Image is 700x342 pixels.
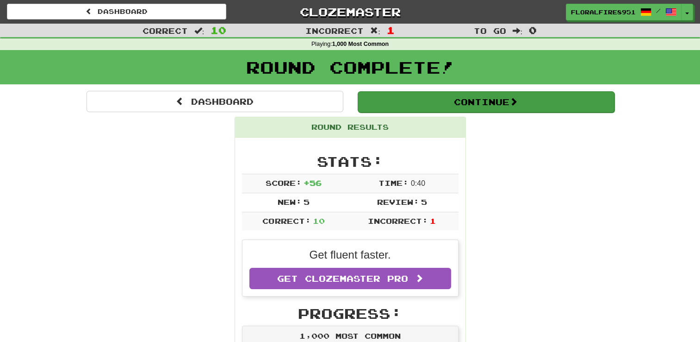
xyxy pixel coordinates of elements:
[368,216,428,225] span: Incorrect :
[142,26,188,35] span: Correct
[3,58,697,76] h1: Round Complete !
[87,91,343,112] a: Dashboard
[305,26,364,35] span: Incorrect
[266,178,302,187] span: Score :
[387,25,395,36] span: 1
[370,27,380,35] span: :
[211,25,226,36] span: 10
[411,179,425,187] span: 0 : 40
[242,154,458,169] h2: Stats :
[474,26,506,35] span: To go
[571,8,636,16] span: FloralFire8951
[7,4,226,19] a: Dashboard
[566,4,681,20] a: FloralFire8951 /
[249,268,451,289] a: Get Clozemaster Pro
[305,273,408,284] span: Clozemaster Pro
[513,27,523,35] span: :
[249,247,451,263] p: Get fluent faster .
[656,7,661,14] span: /
[529,25,537,36] span: 0
[240,4,459,20] a: Clozemaster
[377,197,419,206] span: Review :
[235,117,465,138] div: Round Results
[332,41,389,47] strong: 1,000 Most Common
[430,216,436,225] span: 1
[358,91,614,113] button: Continue
[278,197,302,206] span: New :
[242,306,458,321] h2: Progress:
[421,197,427,206] span: 5
[194,27,204,35] span: :
[304,178,322,187] span: + 56
[262,216,310,225] span: Correct :
[304,197,310,206] span: 5
[313,216,325,225] span: 10
[378,178,409,187] span: Time :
